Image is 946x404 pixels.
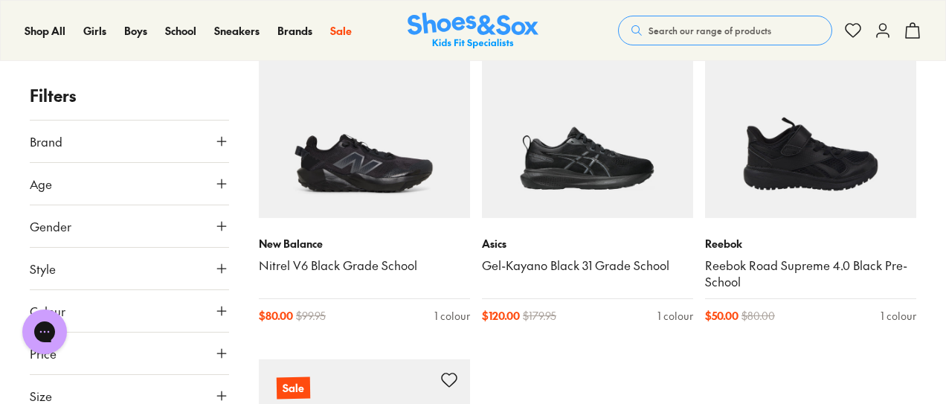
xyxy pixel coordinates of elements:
span: $ 120.00 [482,308,520,324]
span: Brand [30,132,62,150]
span: Sale [330,23,352,38]
a: Girls [83,23,106,39]
a: Sale [259,7,470,218]
iframe: Gorgias live chat messenger [15,304,74,359]
p: Reebok [705,236,916,251]
div: 1 colour [657,308,693,324]
button: Price [30,333,229,374]
p: Asics [482,236,693,251]
p: Filters [30,83,229,108]
a: Shoes & Sox [408,13,538,49]
span: Boys [124,23,147,38]
a: School [165,23,196,39]
span: $ 50.00 [705,308,739,324]
a: Brands [277,23,312,39]
button: Age [30,163,229,205]
span: Girls [83,23,106,38]
a: Sneakers [214,23,260,39]
div: 1 colour [434,308,470,324]
a: Sale [482,7,693,218]
span: Sneakers [214,23,260,38]
button: Gender [30,205,229,247]
button: Search our range of products [618,16,832,45]
p: New Balance [259,236,470,251]
a: Sale [330,23,352,39]
span: Brands [277,23,312,38]
span: $ 80.00 [741,308,775,324]
button: Brand [30,121,229,162]
span: Age [30,175,52,193]
a: Sale [705,7,916,218]
span: Gender [30,217,71,235]
span: Colour [30,302,65,320]
a: Reebok Road Supreme 4.0 Black Pre-School [705,257,916,290]
span: Style [30,260,56,278]
a: Boys [124,23,147,39]
div: 1 colour [881,308,916,324]
a: Nitrel V6 Black Grade School [259,257,470,274]
span: $ 80.00 [259,308,293,324]
a: Shop All [25,23,65,39]
button: Style [30,248,229,289]
span: $ 179.95 [523,308,556,324]
span: Search our range of products [649,24,771,37]
span: School [165,23,196,38]
span: Shop All [25,23,65,38]
button: Colour [30,290,229,332]
img: SNS_Logo_Responsive.svg [408,13,538,49]
p: Sale [277,377,310,400]
a: Gel-Kayano Black 31 Grade School [482,257,693,274]
span: $ 99.95 [296,308,326,324]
